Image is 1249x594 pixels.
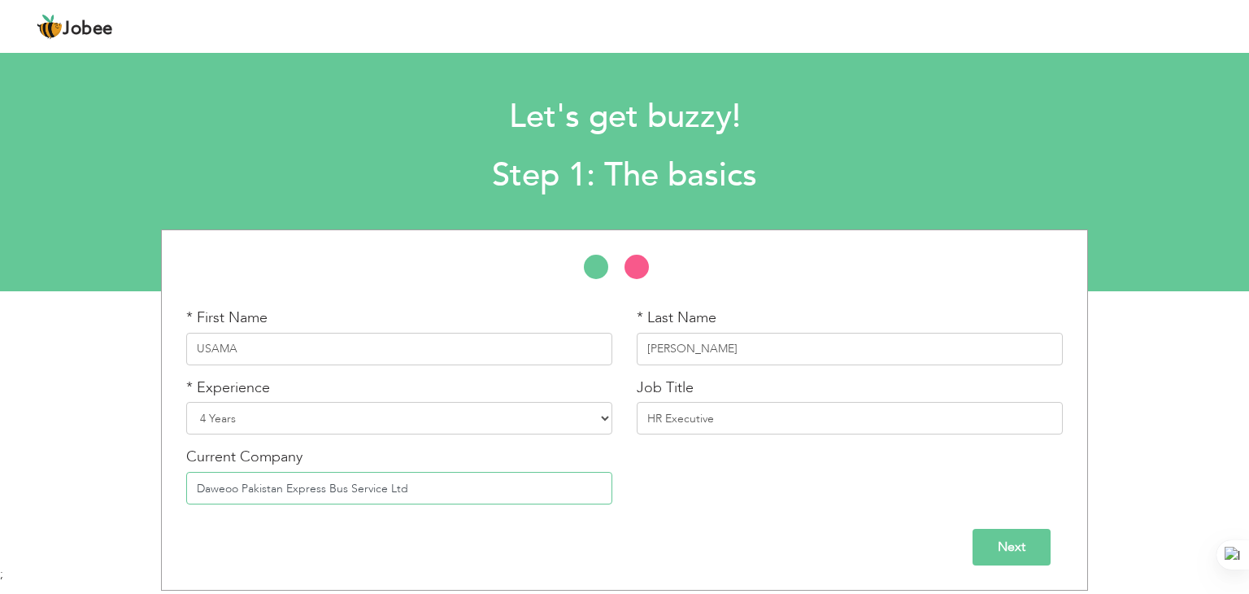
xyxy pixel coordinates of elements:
[186,378,270,399] label: * Experience
[37,14,63,40] img: jobee.io
[168,155,1081,197] h2: Step 1: The basics
[637,308,716,329] label: * Last Name
[63,20,113,38] span: Jobee
[168,96,1081,138] h1: Let's get buzzy!
[186,308,268,329] label: * First Name
[973,529,1051,566] input: Next
[637,378,694,399] label: Job Title
[186,447,302,468] label: Current Company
